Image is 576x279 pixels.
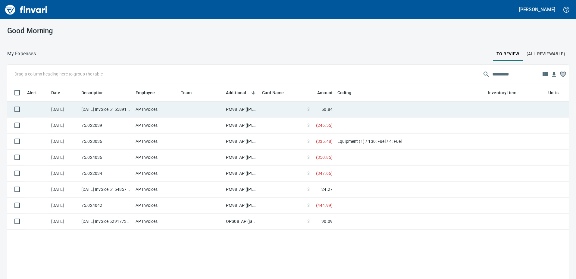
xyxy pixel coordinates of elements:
[81,89,112,96] span: Description
[49,197,79,213] td: [DATE]
[49,181,79,197] td: [DATE]
[51,89,68,96] span: Date
[488,89,516,96] span: Inventory Item
[224,181,260,197] td: PM98_AP ([PERSON_NAME], [PERSON_NAME])
[7,27,185,35] h3: Good Morning
[4,2,49,17] img: Finvari
[49,149,79,165] td: [DATE]
[548,89,566,96] span: Units
[488,89,524,96] span: Inventory Item
[307,138,310,144] span: $
[81,89,104,96] span: Description
[309,89,333,96] span: Amount
[321,186,333,192] span: 24.27
[307,186,310,192] span: $
[226,89,249,96] span: Additional Reviewer
[181,89,200,96] span: Team
[79,117,133,133] td: 75.022039
[133,117,178,133] td: AP Invoices
[527,50,565,58] span: (All Reviewable)
[79,101,133,117] td: [DATE] Invoice 5155891 0925 from [GEOGRAPHIC_DATA] (1-22222)
[307,106,310,112] span: $
[559,70,568,79] button: Column choices favorited. Click to reset to default
[337,89,359,96] span: Coding
[224,213,260,229] td: OPS08_AP (janettep, samr)
[49,101,79,117] td: [DATE]
[27,89,37,96] span: Alert
[49,165,79,181] td: [DATE]
[79,181,133,197] td: [DATE] Invoice 5154857 0925 from [GEOGRAPHIC_DATA] (1-22222)
[136,89,155,96] span: Employee
[49,133,79,149] td: [DATE]
[321,218,333,224] span: 90.09
[79,213,133,229] td: [DATE] Invoice 5291773334 from Vestis (1-10070)
[307,170,310,176] span: $
[224,133,260,149] td: PM98_AP ([PERSON_NAME], [PERSON_NAME])
[335,133,486,149] td: Equipment (1) / 130: Fuel / 4: Fuel
[51,89,61,96] span: Date
[321,106,333,112] span: 50.84
[79,197,133,213] td: 75.024042
[133,197,178,213] td: AP Invoices
[316,138,333,144] span: ( 335.48 )
[316,122,333,128] span: ( 246.55 )
[548,89,559,96] span: Units
[133,181,178,197] td: AP Invoices
[307,122,310,128] span: $
[540,70,549,79] button: Choose columns to display
[7,50,36,57] p: My Expenses
[49,213,79,229] td: [DATE]
[7,50,36,57] nav: breadcrumb
[316,202,333,208] span: ( 444.99 )
[224,101,260,117] td: PM98_AP ([PERSON_NAME], [PERSON_NAME])
[224,117,260,133] td: PM98_AP ([PERSON_NAME], [PERSON_NAME])
[14,71,103,77] p: Drag a column heading here to group the table
[133,213,178,229] td: AP Invoices
[317,89,333,96] span: Amount
[316,170,333,176] span: ( 347.66 )
[181,89,192,96] span: Team
[262,89,292,96] span: Card Name
[307,202,310,208] span: $
[316,154,333,160] span: ( 350.85 )
[133,165,178,181] td: AP Invoices
[79,133,133,149] td: 75.023036
[133,101,178,117] td: AP Invoices
[79,165,133,181] td: 75.022034
[518,5,557,14] button: [PERSON_NAME]
[49,117,79,133] td: [DATE]
[262,89,284,96] span: Card Name
[337,89,351,96] span: Coding
[307,154,310,160] span: $
[224,149,260,165] td: PM98_AP ([PERSON_NAME], [PERSON_NAME])
[549,70,559,79] button: Download Table
[307,218,310,224] span: $
[136,89,163,96] span: Employee
[27,89,45,96] span: Alert
[79,149,133,165] td: 75.024036
[224,197,260,213] td: PM98_AP ([PERSON_NAME], [PERSON_NAME])
[224,165,260,181] td: PM98_AP ([PERSON_NAME], [PERSON_NAME])
[519,6,555,13] h5: [PERSON_NAME]
[226,89,257,96] span: Additional Reviewer
[133,149,178,165] td: AP Invoices
[496,50,519,58] span: To Review
[133,133,178,149] td: AP Invoices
